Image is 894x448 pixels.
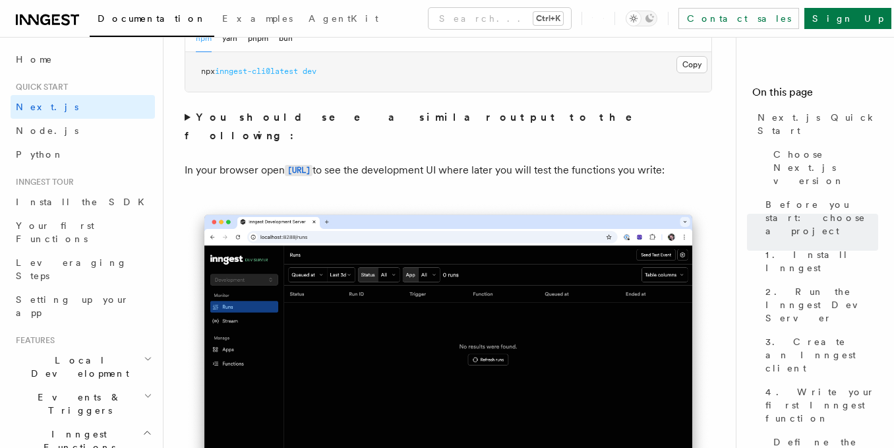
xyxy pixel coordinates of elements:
[16,125,78,136] span: Node.js
[98,13,206,24] span: Documentation
[760,243,878,280] a: 1. Install Inngest
[90,4,214,37] a: Documentation
[16,220,94,244] span: Your first Functions
[11,288,155,325] a: Setting up your app
[214,4,301,36] a: Examples
[11,190,155,214] a: Install the SDK
[11,214,155,251] a: Your first Functions
[309,13,378,24] span: AgentKit
[16,102,78,112] span: Next.js
[11,251,155,288] a: Leveraging Steps
[11,391,144,417] span: Events & Triggers
[215,67,298,76] span: inngest-cli@latest
[765,248,878,274] span: 1. Install Inngest
[760,280,878,330] a: 2. Run the Inngest Dev Server
[758,111,878,137] span: Next.js Quick Start
[11,48,155,71] a: Home
[301,4,386,36] a: AgentKit
[222,25,237,52] button: yarn
[11,348,155,385] button: Local Development
[16,53,53,66] span: Home
[765,385,878,425] span: 4. Write your first Inngest function
[765,198,878,238] span: Before you start: choose a project
[11,354,144,380] span: Local Development
[760,380,878,430] a: 4. Write your first Inngest function
[185,161,712,180] p: In your browser open to see the development UI where later you will test the functions you write:
[303,67,316,76] span: dev
[752,84,878,106] h4: On this page
[773,148,878,187] span: Choose Next.js version
[768,143,878,193] a: Choose Next.js version
[760,330,878,380] a: 3. Create an Inngest client
[279,25,293,52] button: bun
[11,95,155,119] a: Next.js
[11,119,155,143] a: Node.js
[11,82,68,92] span: Quick start
[16,294,129,318] span: Setting up your app
[804,8,891,29] a: Sign Up
[752,106,878,143] a: Next.js Quick Start
[678,8,799,29] a: Contact sales
[765,335,878,375] span: 3. Create an Inngest client
[429,8,571,29] button: Search...Ctrl+K
[11,385,155,422] button: Events & Triggers
[222,13,293,24] span: Examples
[11,335,55,346] span: Features
[533,12,563,25] kbd: Ctrl+K
[285,164,313,176] a: [URL]
[285,165,313,176] code: [URL]
[765,285,878,325] span: 2. Run the Inngest Dev Server
[201,67,215,76] span: npx
[11,143,155,166] a: Python
[248,25,268,52] button: pnpm
[760,193,878,243] a: Before you start: choose a project
[196,25,212,52] button: npm
[676,56,707,73] button: Copy
[185,108,712,145] summary: You should see a similar output to the following:
[185,111,651,142] strong: You should see a similar output to the following:
[626,11,657,26] button: Toggle dark mode
[16,197,152,207] span: Install the SDK
[16,257,127,281] span: Leveraging Steps
[16,149,64,160] span: Python
[11,177,74,187] span: Inngest tour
